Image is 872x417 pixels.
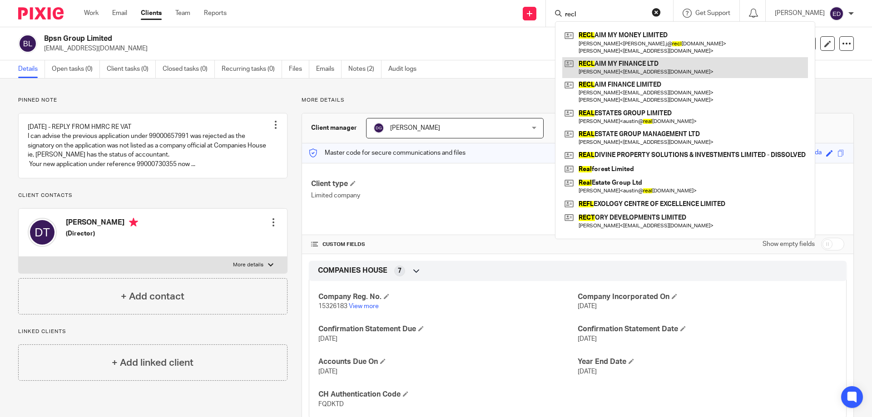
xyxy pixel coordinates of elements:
a: Recurring tasks (0) [222,60,282,78]
p: [EMAIL_ADDRESS][DOMAIN_NAME] [44,44,730,53]
label: Show empty fields [763,240,815,249]
a: Details [18,60,45,78]
span: [PERSON_NAME] [390,125,440,131]
span: [DATE] [578,336,597,342]
span: [DATE] [318,368,337,375]
a: Reports [204,9,227,18]
h4: + Add linked client [112,356,193,370]
img: svg%3E [18,34,37,53]
h5: (Director) [66,229,138,238]
input: Search [564,11,646,19]
p: Client contacts [18,192,287,199]
a: Emails [316,60,342,78]
h4: Accounts Due On [318,357,578,367]
h4: [PERSON_NAME] [66,218,138,229]
img: svg%3E [28,218,57,247]
a: Email [112,9,127,18]
p: Pinned note [18,97,287,104]
p: Master code for secure communications and files [309,148,466,157]
h4: Year End Date [578,357,837,367]
button: Clear [652,8,661,17]
p: [PERSON_NAME] [775,9,825,18]
a: Work [84,9,99,18]
a: Open tasks (0) [52,60,100,78]
p: Limited company [311,191,578,200]
img: svg%3E [373,123,384,133]
a: Files [289,60,309,78]
h2: Bpsn Group Limited [44,34,593,44]
a: View more [349,303,379,309]
h4: CUSTOM FIELDS [311,241,578,248]
p: More details [302,97,854,104]
span: 15326183 [318,303,347,309]
span: FQDKTD [318,401,344,407]
h3: Client manager [311,123,357,132]
h4: CH Authentication Code [318,390,578,399]
span: [DATE] [318,336,337,342]
img: svg%3E [829,6,844,21]
h4: Confirmation Statement Date [578,324,837,334]
a: Notes (2) [348,60,381,78]
a: Team [175,9,190,18]
a: Audit logs [388,60,423,78]
span: 7 [398,266,401,275]
p: More details [233,261,263,269]
p: Linked clients [18,328,287,335]
h4: Company Reg. No. [318,292,578,302]
span: [DATE] [578,303,597,309]
span: COMPANIES HOUSE [318,266,387,275]
a: Client tasks (0) [107,60,156,78]
h4: Confirmation Statement Due [318,324,578,334]
a: Clients [141,9,162,18]
h4: + Add contact [121,289,184,304]
span: [DATE] [578,368,597,375]
h4: Client type [311,179,578,189]
span: Get Support [695,10,730,16]
img: Pixie [18,7,64,20]
h4: Company Incorporated On [578,292,837,302]
a: Closed tasks (0) [163,60,215,78]
i: Primary [129,218,138,227]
